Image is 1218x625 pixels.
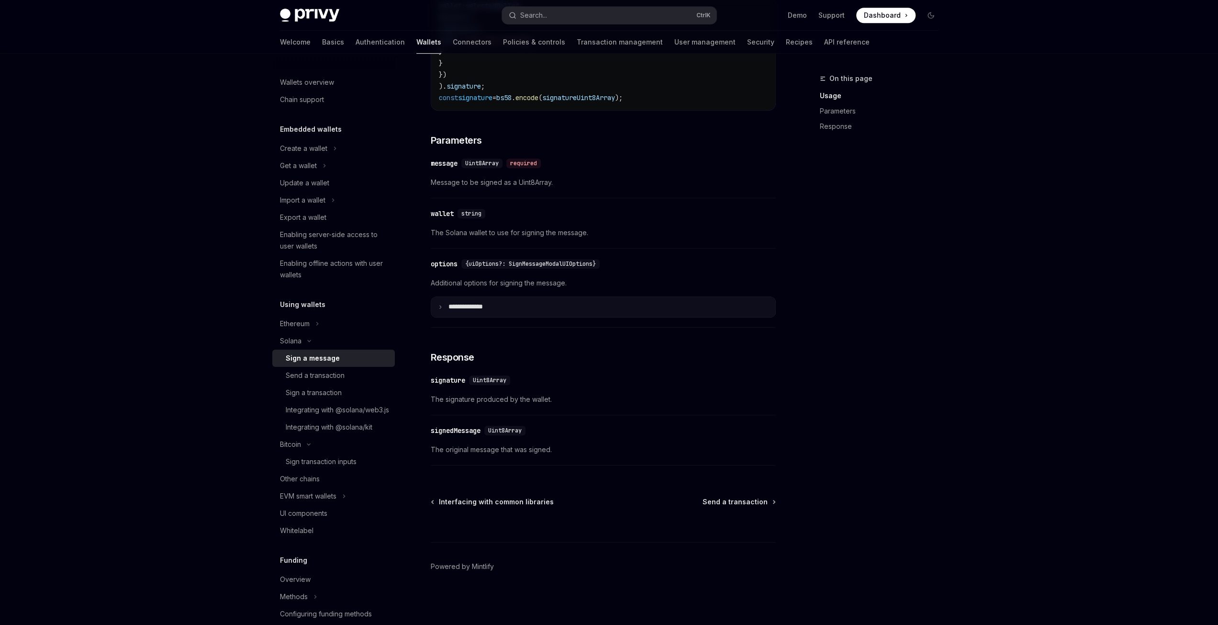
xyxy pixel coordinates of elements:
[431,177,776,188] span: Message to be signed as a Uint8Array.
[280,177,329,189] div: Update a wallet
[615,93,623,102] span: );
[280,439,301,450] div: Bitcoin
[439,82,447,91] span: ).
[280,473,320,485] div: Other chains
[280,31,311,54] a: Welcome
[356,31,405,54] a: Authentication
[280,229,389,252] div: Enabling server-side access to user wallets
[824,31,870,54] a: API reference
[272,255,395,284] a: Enabling offline actions with user wallets
[520,10,547,21] div: Search...
[272,419,395,436] a: Integrating with @solana/kit
[820,119,946,134] a: Response
[272,140,395,157] button: Toggle Create a wallet section
[439,59,443,68] span: }
[818,11,845,20] a: Support
[286,404,389,416] div: Integrating with @solana/web3.js
[492,93,496,102] span: =
[286,352,340,364] div: Sign a message
[703,497,775,507] a: Send a transaction
[280,124,342,135] h5: Embedded wallets
[696,11,711,19] span: Ctrl K
[431,394,776,405] span: The signature produced by the wallet.
[272,605,395,623] a: Configuring funding methods
[496,93,512,102] span: bs58
[431,134,482,147] span: Parameters
[280,318,310,330] div: Ethereum
[286,421,372,433] div: Integrating with @solana/kit
[286,370,345,381] div: Send a transaction
[272,367,395,384] a: Send a transaction
[473,376,506,384] span: Uint8Array
[272,401,395,419] a: Integrating with @solana/web3.js
[431,227,776,239] span: The Solana wallet to use for signing the message.
[272,436,395,453] button: Toggle Bitcoin section
[280,77,334,88] div: Wallets overview
[416,31,441,54] a: Wallets
[280,258,389,281] div: Enabling offline actions with user wallets
[431,426,480,435] div: signedMessage
[512,93,515,102] span: .
[280,335,302,347] div: Solana
[272,588,395,605] button: Toggle Methods section
[431,351,474,364] span: Response
[577,31,663,54] a: Transaction management
[439,93,458,102] span: const
[280,574,311,585] div: Overview
[280,160,317,171] div: Get a wallet
[820,103,946,119] a: Parameters
[286,456,357,467] div: Sign transaction inputs
[431,277,776,289] span: Additional options for signing the message.
[458,93,492,102] span: signature
[515,93,538,102] span: encode
[502,7,716,24] button: Open search
[280,591,308,602] div: Methods
[272,384,395,401] a: Sign a transaction
[431,375,465,385] div: signature
[280,94,324,105] div: Chain support
[280,212,326,223] div: Export a wallet
[923,8,939,23] button: Toggle dark mode
[272,174,395,192] a: Update a wallet
[431,562,494,571] a: Powered by Mintlify
[461,210,481,217] span: string
[481,82,485,91] span: ;
[856,8,916,23] a: Dashboard
[272,226,395,255] a: Enabling server-side access to user wallets
[272,74,395,91] a: Wallets overview
[280,299,325,310] h5: Using wallets
[272,505,395,522] a: UI components
[820,88,946,103] a: Usage
[286,387,342,398] div: Sign a transaction
[503,31,565,54] a: Policies & controls
[538,93,542,102] span: (
[431,259,458,269] div: options
[272,470,395,488] a: Other chains
[432,497,554,507] a: Interfacing with common libraries
[829,73,872,84] span: On this page
[272,192,395,209] button: Toggle Import a wallet section
[431,444,776,455] span: The original message that was signed.
[272,157,395,174] button: Toggle Get a wallet section
[272,522,395,539] a: Whitelabel
[272,350,395,367] a: Sign a message
[280,608,372,620] div: Configuring funding methods
[439,70,447,79] span: })
[747,31,774,54] a: Security
[703,497,768,507] span: Send a transaction
[488,427,522,434] span: Uint8Array
[864,11,901,20] span: Dashboard
[322,31,344,54] a: Basics
[786,31,813,54] a: Recipes
[506,159,541,168] div: required
[453,31,492,54] a: Connectors
[674,31,736,54] a: User management
[280,490,336,502] div: EVM smart wallets
[465,159,499,167] span: Uint8Array
[447,82,481,91] span: signature
[280,194,325,206] div: Import a wallet
[280,555,307,566] h5: Funding
[431,209,454,218] div: wallet
[280,525,313,536] div: Whitelabel
[280,508,327,519] div: UI components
